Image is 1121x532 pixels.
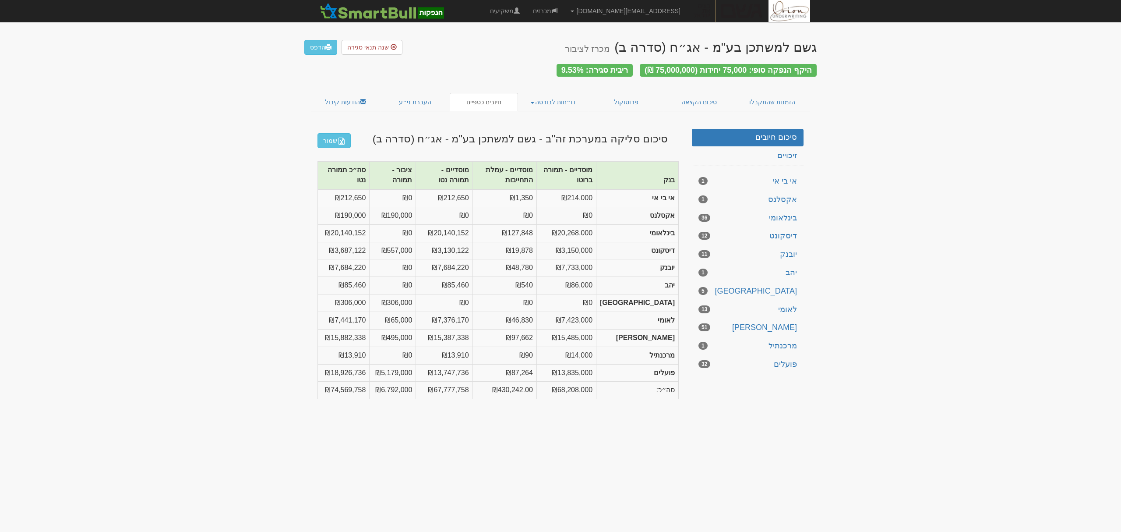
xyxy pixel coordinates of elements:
[698,305,710,313] span: 13
[472,277,536,294] td: ₪540
[734,93,810,111] a: הזמנות שהתקבלו
[472,294,536,312] td: ₪0
[536,294,596,312] td: ₪0
[416,347,472,364] td: ₪13,910
[536,312,596,329] td: ₪7,423,000
[311,133,685,148] h3: סיכום סליקה במערכת זה"ב - גשם למשתכן בע"מ - אג״ח (סדרה ב)
[557,64,633,77] div: ריבית סגירה: 9.53%
[698,342,708,350] span: 1
[370,162,416,189] th: ציבור - תמורה
[518,93,589,111] a: דו״חות לבורסה
[536,189,596,207] td: ₪214,000
[596,382,679,399] td: סה״כ:
[536,224,596,242] td: ₪20,268,000
[692,129,804,146] a: סיכום חיובים
[416,312,472,329] td: ₪7,376,170
[370,242,416,259] td: ₪557,000
[536,242,596,259] td: ₪3,150,000
[472,364,536,382] td: ₪87,264
[416,329,472,347] td: ₪15,387,338
[472,312,536,329] td: ₪46,830
[698,323,710,331] span: 51
[472,329,536,347] td: ₪97,662
[317,2,446,20] img: סמארטבול - מערכת לניהול הנפקות
[664,93,734,111] a: סיכום הקצאה
[318,259,370,277] td: ברוטו כולל עמלת התחייבות - 7,733,000 ₪
[692,356,804,373] a: פועלים
[338,138,345,145] img: excel-file-white.png
[692,147,804,165] a: זיכויים
[416,382,472,399] td: ₪67,777,758
[600,299,675,306] strong: [GEOGRAPHIC_DATA]
[381,93,450,111] a: העברת ני״ע
[651,247,675,254] strong: דיסקונט
[692,283,804,300] a: [GEOGRAPHIC_DATA]
[311,93,381,111] a: הודעות קיבול
[565,40,817,54] div: גשם למשתכן בע"מ - אג״ח (סדרה ב)
[318,364,370,382] td: ברוטו כולל עמלת התחייבות - 19,014,000 ₪
[536,277,596,294] td: ₪86,000
[692,337,804,355] a: מרכנתיל
[472,189,536,207] td: ₪1,350
[660,264,675,271] strong: יובנק
[692,191,804,209] a: אקסלנס
[370,224,416,242] td: ₪0
[317,133,351,148] a: שמור
[652,194,675,202] strong: אי בי אי
[536,364,596,382] td: ₪13,835,000
[658,316,675,324] strong: לאומי
[472,242,536,259] td: ₪19,878
[692,227,804,245] a: דיסקונט
[318,277,370,294] td: ברוטו כולל עמלת התחייבות - 86,000 ₪
[536,207,596,224] td: ₪0
[370,382,416,399] td: ₪6,792,000
[416,277,472,294] td: ₪85,460
[347,44,389,51] span: שנה תנאי סגירה
[318,224,370,242] td: ברוטו כולל עמלת התחייבות - 20,268,000 ₪
[536,162,596,189] th: מוסדיים - תמורה ברוטו
[416,242,472,259] td: ₪3,130,122
[698,214,710,222] span: 36
[370,329,416,347] td: ₪495,000
[698,177,708,185] span: 1
[318,162,370,189] th: סה״כ תמורה נטו
[472,162,536,189] th: מוסדיים - עמלת התחייבות
[692,319,804,337] a: [PERSON_NAME]
[416,189,472,207] td: ₪212,650
[692,246,804,263] a: יובנק
[472,382,536,399] td: ₪430,242.00
[342,40,402,55] button: שנה תנאי סגירה
[536,329,596,347] td: ₪15,485,000
[318,294,370,312] td: ברוטו כולל עמלת התחייבות - 306,000 ₪
[416,364,472,382] td: ₪13,747,736
[698,232,710,240] span: 12
[318,189,370,207] td: ברוטו כולל עמלת התחייבות - 214,000 ₪
[370,364,416,382] td: ₪5,179,000
[692,209,804,227] a: בינלאומי
[692,301,804,319] a: לאומי
[616,334,675,341] strong: [PERSON_NAME]
[536,347,596,364] td: ₪14,000
[596,162,679,189] th: בנק
[370,312,416,329] td: ₪65,000
[318,207,370,224] td: ברוטו כולל עמלת התחייבות - 190,000 ₪
[536,382,596,399] td: ₪68,208,000
[450,93,518,111] a: חיובים כספיים
[665,281,675,289] strong: יהב
[318,347,370,364] td: ברוטו כולל עמלת התחייבות - 14,000 ₪
[472,347,536,364] td: ₪90
[370,294,416,312] td: ₪306,000
[304,40,337,55] a: הדפס
[536,259,596,277] td: ₪7,733,000
[649,351,675,359] strong: מרכנתיל
[370,347,416,364] td: ₪0
[698,287,708,295] span: 5
[370,207,416,224] td: ₪190,000
[370,277,416,294] td: ₪0
[472,259,536,277] td: ₪48,780
[416,294,472,312] td: ₪0
[640,64,817,77] div: היקף הנפקה סופי: 75,000 יחידות (75,000,000 ₪)
[698,250,710,258] span: 11
[692,173,804,190] a: אי בי אי
[698,269,708,277] span: 1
